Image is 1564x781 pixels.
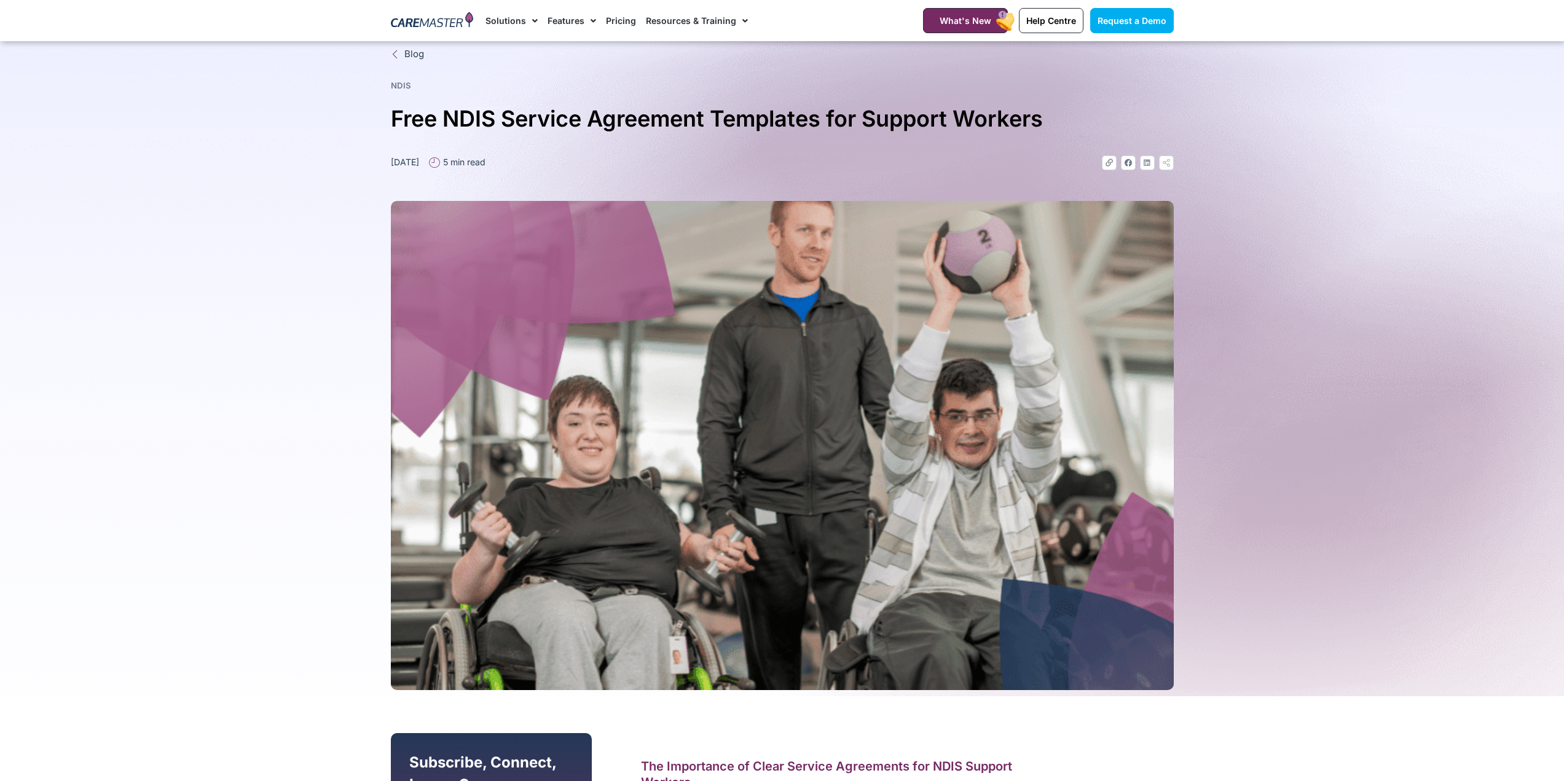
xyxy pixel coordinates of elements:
span: Request a Demo [1098,15,1166,26]
a: Help Centre [1019,8,1083,33]
a: NDIS [391,80,411,90]
span: Blog [401,47,424,61]
time: [DATE] [391,157,419,167]
a: Blog [391,47,1174,61]
h1: Free NDIS Service Agreement Templates for Support Workers [391,101,1174,137]
img: CareMaster Logo [391,12,474,30]
span: 5 min read [440,155,485,168]
span: Help Centre [1026,15,1076,26]
a: Request a Demo [1090,8,1174,33]
span: What's New [940,15,991,26]
a: What's New [923,8,1008,33]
